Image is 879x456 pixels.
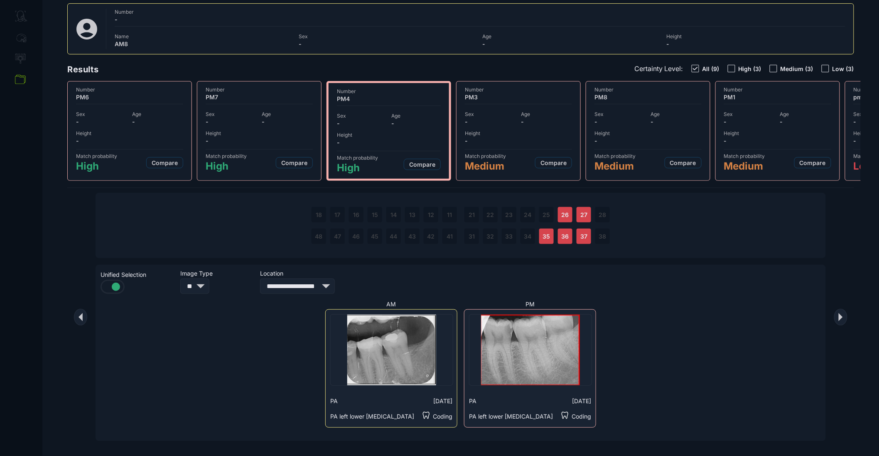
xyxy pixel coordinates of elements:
span: Location [260,270,335,277]
span: - [262,118,313,125]
span: PA [330,397,338,404]
span: Compare [670,159,696,166]
span: Unified Selection [101,271,175,278]
span: [DATE] [433,397,452,404]
span: PA left lower [MEDICAL_DATA] [469,413,553,420]
span: - [651,118,702,125]
button: Compare [535,157,572,168]
span: Age [483,33,662,39]
span: Height [337,132,386,138]
span: AM8 [115,40,294,47]
button: Compare [276,157,313,168]
span: 41 [447,233,453,240]
span: Certainty Level: [634,64,683,73]
span: 47 [334,233,341,240]
span: Medium [724,160,765,172]
span: Number [76,86,183,93]
span: - [299,40,478,47]
span: 16 [353,211,359,218]
span: Sex [337,113,386,119]
span: 38 [599,233,606,240]
button: Compare [665,157,702,168]
span: Image Type [180,270,255,277]
span: Number [115,9,845,15]
span: Coding [572,413,591,420]
span: 28 [599,211,606,218]
span: - [465,118,516,125]
span: AM [387,301,396,308]
span: 48 [315,233,323,240]
span: 22 [487,211,494,218]
span: 37 [580,233,587,240]
span: PM [525,301,535,308]
span: 26 [562,211,569,218]
span: Height [206,130,257,136]
span: Match probability [594,153,636,159]
span: Age [262,111,313,117]
span: Match probability [724,153,765,159]
span: Height [465,130,516,136]
span: - [115,16,845,23]
span: 12 [428,211,434,218]
span: Sex [594,111,646,117]
span: Number [465,86,572,93]
span: Number [724,86,831,93]
span: Low (3) [832,65,854,72]
span: 21 [469,211,475,218]
span: Match probability [337,155,378,161]
span: 24 [524,211,532,218]
span: [DATE] [572,397,591,404]
span: 23 [506,211,513,218]
span: 27 [580,211,587,218]
span: High [206,160,247,172]
span: PM6 [76,94,183,101]
span: 34 [524,233,532,240]
span: High (3) [739,65,761,72]
span: Number [206,86,313,93]
span: - [206,118,257,125]
span: Medium [594,160,636,172]
span: - [337,120,386,127]
span: - [724,137,775,144]
span: Compare [800,159,826,166]
span: 32 [487,233,494,240]
span: Sex [724,111,775,117]
span: 46 [353,233,360,240]
span: Age [651,111,702,117]
span: - [780,118,831,125]
span: - [724,118,775,125]
span: Coding [433,413,452,420]
span: Sex [299,33,478,39]
span: Medium (3) [781,65,813,72]
span: PM7 [206,94,313,101]
span: Height [666,33,845,39]
span: PM1 [724,94,831,101]
span: Age [132,111,183,117]
span: Name [115,33,294,39]
span: - [594,118,646,125]
span: 17 [335,211,341,218]
span: Compare [281,159,307,166]
span: 35 [543,233,550,240]
span: 44 [390,233,398,240]
span: - [132,118,183,125]
span: - [465,137,516,144]
span: - [206,137,257,144]
span: - [483,40,662,47]
span: - [594,137,646,144]
span: Height [76,130,127,136]
span: 18 [316,211,322,218]
span: Age [521,111,572,117]
button: Compare [794,157,831,168]
button: Compare [404,159,441,170]
span: - [521,118,572,125]
span: Compare [540,159,567,166]
span: Match probability [465,153,506,159]
span: 36 [562,233,569,240]
span: Height [724,130,775,136]
img: svg%3e [74,17,99,42]
span: 42 [427,233,435,240]
span: PA [469,397,476,404]
span: - [76,118,127,125]
button: Compare [146,157,183,168]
